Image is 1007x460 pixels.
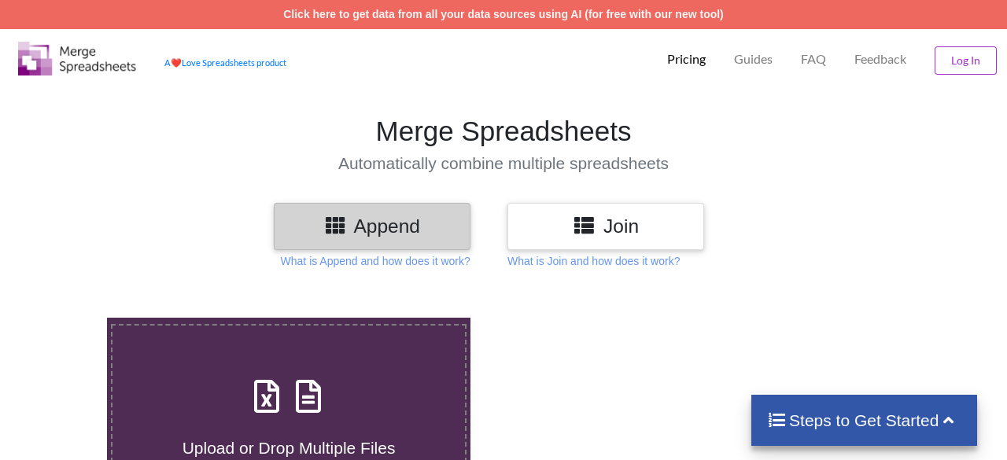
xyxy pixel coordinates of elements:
[507,253,680,269] p: What is Join and how does it work?
[667,51,706,68] p: Pricing
[854,53,906,65] span: Feedback
[18,42,136,75] img: Logo.png
[519,215,692,237] h3: Join
[734,51,773,68] p: Guides
[286,215,459,237] h3: Append
[283,8,724,20] a: Click here to get data from all your data sources using AI (for free with our new tool)
[171,57,182,68] span: heart
[164,57,286,68] a: AheartLove Spreadsheets product
[801,51,826,68] p: FAQ
[281,253,470,269] p: What is Append and how does it work?
[767,410,961,430] h4: Steps to Get Started
[935,46,997,75] button: Log In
